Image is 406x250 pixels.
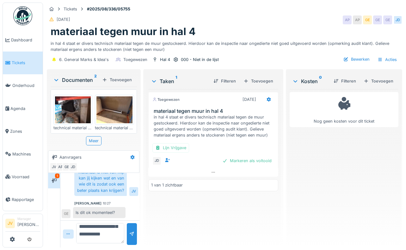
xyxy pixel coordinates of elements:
[211,77,238,85] div: Filteren
[51,26,196,38] h1: materiaal tegen muur in hal 4
[55,96,91,123] img: kynv4jr3gnyp0jj53zwjurjw5daa
[3,165,43,188] a: Voorraad
[86,136,101,145] div: Meer
[393,15,402,24] div: JD
[69,162,77,171] div: JD
[292,77,329,85] div: Kosten
[57,16,70,22] div: [DATE]
[12,82,40,88] span: Onderhoud
[12,197,40,203] span: Rapportage
[56,162,65,171] div: AP
[12,151,40,157] span: Machines
[3,143,43,165] a: Machines
[375,55,400,64] div: Acties
[5,216,40,232] a: JV Manager[PERSON_NAME]
[3,52,43,74] a: Tickets
[100,76,134,84] div: Toevoegen
[59,57,109,63] div: 6. General Marks & Idea's
[331,77,359,85] div: Filteren
[3,188,43,211] a: Rapportage
[151,182,183,188] div: 1 van 1 zichtbaar
[53,76,100,84] div: Documenten
[319,77,322,85] sup: 0
[353,15,362,24] div: AP
[103,201,111,206] div: 10:27
[74,201,101,206] div: [PERSON_NAME]
[383,15,392,24] div: GE
[341,55,372,64] div: Bewerken
[243,96,256,102] div: [DATE]
[152,156,161,165] div: JD
[62,209,71,218] div: GE
[241,77,276,85] div: Toevoegen
[11,37,40,43] span: Dashboard
[3,29,43,52] a: Dashboard
[12,174,40,180] span: Voorraad
[51,38,398,52] div: in hal 4 staat er divers technisch materiaal tegen de muur gestockeerd. Hierdoor kan de inspectie...
[154,114,275,138] div: in hal 4 staat er divers technisch materiaal tegen de muur gestockeerd. Hierdoor kan de inspectie...
[3,120,43,143] a: Zones
[96,96,132,123] img: recgilyhvotoy7q86bv70b8j1psw
[95,125,134,131] div: technical material hall 4_1.jpg
[363,15,372,24] div: GE
[13,6,32,25] img: Badge_color-CXgf-gQk.svg
[220,156,274,165] div: Markeren als voltooid
[53,125,92,131] div: technical material hall 4_2.jpg
[17,216,40,221] div: Manager
[343,15,352,24] div: AP
[373,15,382,24] div: GE
[361,77,396,85] div: Toevoegen
[151,77,208,85] div: Taken
[154,108,275,114] h3: materiaal tegen muur in hal 4
[175,77,177,85] sup: 1
[64,6,77,12] div: Tickets
[152,97,180,102] div: Toegewezen
[3,97,43,120] a: Agenda
[123,57,147,63] div: Toegewezen
[160,57,170,63] div: Hal 4
[10,128,40,134] span: Zones
[10,106,40,112] span: Agenda
[17,216,40,230] li: [PERSON_NAME]
[3,74,43,97] a: Onderhoud
[181,57,219,63] div: 000 - Niet in de lijst
[294,95,394,124] div: Nog geen kosten voor dit ticket
[152,143,189,152] div: Lijn Vrijgave
[12,60,40,66] span: Tickets
[50,162,58,171] div: JV
[94,76,97,84] sup: 2
[129,187,138,196] div: JV
[84,6,133,12] strong: #2025/08/336/05755
[62,162,71,171] div: GE
[73,207,126,218] div: Is dit ok momenteel?
[55,174,59,178] div: 1
[5,219,15,228] li: JV
[59,154,82,160] div: Aanvragers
